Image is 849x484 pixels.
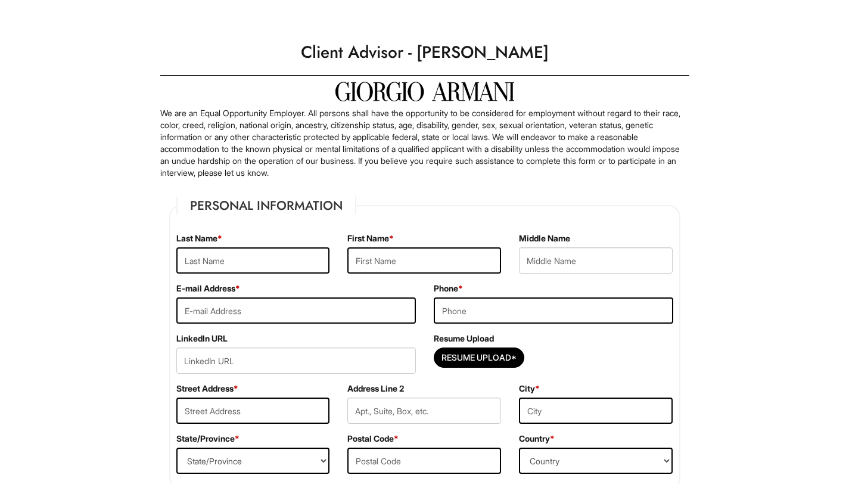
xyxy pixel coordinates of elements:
label: State/Province [176,433,240,445]
label: City [519,383,540,395]
img: Giorgio Armani [335,82,514,101]
p: We are an Equal Opportunity Employer. All persons shall have the opportunity to be considered for... [160,107,689,179]
label: E-mail Address [176,283,240,294]
h1: Client Advisor - [PERSON_NAME] [154,36,695,69]
select: State/Province [176,448,330,474]
select: Country [519,448,673,474]
input: Last Name [176,247,330,274]
label: Last Name [176,232,222,244]
legend: Personal Information [176,197,356,215]
input: Middle Name [519,247,673,274]
input: Apt., Suite, Box, etc. [347,398,501,424]
label: Phone [434,283,463,294]
input: LinkedIn URL [176,348,416,374]
label: Middle Name [519,232,570,244]
input: First Name [347,247,501,274]
label: LinkedIn URL [176,333,228,345]
label: Resume Upload [434,333,494,345]
label: Street Address [176,383,238,395]
label: First Name [347,232,394,244]
button: Resume Upload*Resume Upload* [434,348,524,368]
input: Postal Code [347,448,501,474]
input: Street Address [176,398,330,424]
input: E-mail Address [176,297,416,324]
input: Phone [434,297,673,324]
label: Address Line 2 [347,383,404,395]
input: City [519,398,673,424]
label: Postal Code [347,433,399,445]
label: Country [519,433,555,445]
